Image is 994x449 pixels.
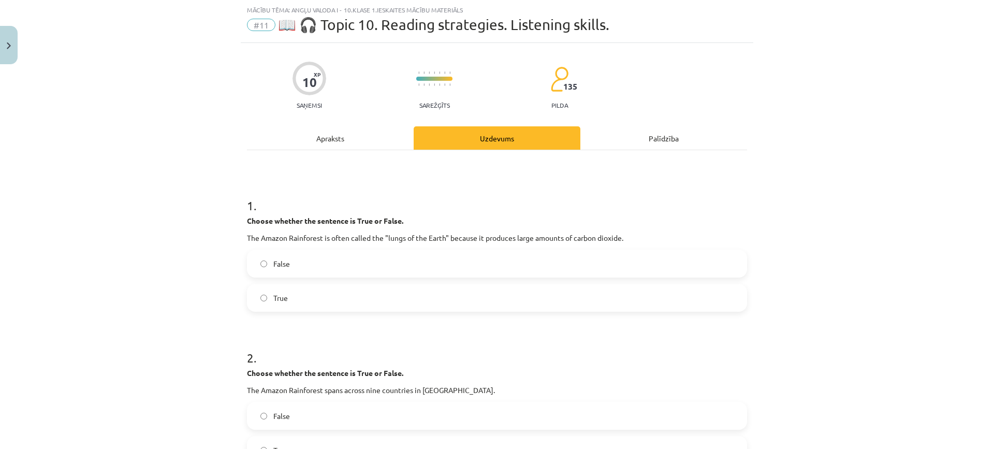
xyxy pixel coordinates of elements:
p: The Amazon Rainforest is often called the "lungs of the Earth" because it produces large amounts ... [247,233,747,243]
img: icon-short-line-57e1e144782c952c97e751825c79c345078a6d821885a25fce030b3d8c18986b.svg [444,83,445,86]
p: pilda [551,102,568,109]
img: icon-short-line-57e1e144782c952c97e751825c79c345078a6d821885a25fce030b3d8c18986b.svg [423,71,425,74]
img: icon-short-line-57e1e144782c952c97e751825c79c345078a6d821885a25fce030b3d8c18986b.svg [418,71,419,74]
span: XP [314,71,320,77]
h1: 2 . [247,332,747,365]
div: Mācību tēma: Angļu valoda i - 10.klase 1.ieskaites mācību materiāls [247,6,747,13]
span: False [273,411,290,422]
img: icon-short-line-57e1e144782c952c97e751825c79c345078a6d821885a25fce030b3d8c18986b.svg [423,83,425,86]
img: icon-short-line-57e1e144782c952c97e751825c79c345078a6d821885a25fce030b3d8c18986b.svg [444,71,445,74]
img: icon-short-line-57e1e144782c952c97e751825c79c345078a6d821885a25fce030b3d8c18986b.svg [434,83,435,86]
img: icon-short-line-57e1e144782c952c97e751825c79c345078a6d821885a25fce030b3d8c18986b.svg [418,83,419,86]
img: students-c634bb4e5e11cddfef0936a35e636f08e4e9abd3cc4e673bd6f9a4125e45ecb1.svg [550,66,568,92]
img: icon-short-line-57e1e144782c952c97e751825c79c345078a6d821885a25fce030b3d8c18986b.svg [449,83,450,86]
div: Uzdevums [414,126,580,150]
span: #11 [247,19,275,31]
strong: Choose whether the sentence is True or False. [247,216,403,225]
div: Apraksts [247,126,414,150]
img: icon-short-line-57e1e144782c952c97e751825c79c345078a6d821885a25fce030b3d8c18986b.svg [429,71,430,74]
span: 📖 🎧 Topic 10. Reading strategies. Listening skills. [278,16,609,33]
input: True [260,295,267,301]
div: Palīdzība [580,126,747,150]
img: icon-short-line-57e1e144782c952c97e751825c79c345078a6d821885a25fce030b3d8c18986b.svg [439,83,440,86]
p: The Amazon Rainforest spans across nine countries in [GEOGRAPHIC_DATA]. [247,385,747,396]
input: False [260,413,267,419]
img: icon-short-line-57e1e144782c952c97e751825c79c345078a6d821885a25fce030b3d8c18986b.svg [429,83,430,86]
p: Saņemsi [293,102,326,109]
img: icon-short-line-57e1e144782c952c97e751825c79c345078a6d821885a25fce030b3d8c18986b.svg [439,71,440,74]
p: Sarežģīts [419,102,450,109]
strong: Choose whether the sentence is True or False. [247,368,403,378]
input: False [260,260,267,267]
h1: 1 . [247,180,747,212]
img: icon-short-line-57e1e144782c952c97e751825c79c345078a6d821885a25fce030b3d8c18986b.svg [449,71,450,74]
span: True [273,293,288,303]
span: False [273,258,290,269]
img: icon-short-line-57e1e144782c952c97e751825c79c345078a6d821885a25fce030b3d8c18986b.svg [434,71,435,74]
span: 135 [563,82,577,91]
img: icon-close-lesson-0947bae3869378f0d4975bcd49f059093ad1ed9edebbc8119c70593378902aed.svg [7,42,11,49]
div: 10 [302,75,317,90]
